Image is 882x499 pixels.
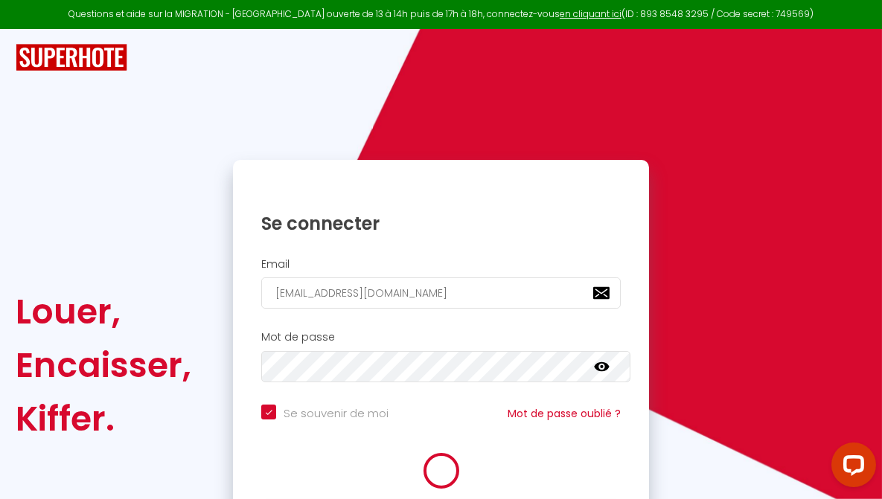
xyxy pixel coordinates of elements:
[261,212,621,235] h1: Se connecter
[560,7,621,20] a: en cliquant ici
[16,392,191,445] div: Kiffer.
[508,406,621,421] a: Mot de passe oublié ?
[819,437,882,499] iframe: LiveChat chat widget
[16,285,191,338] div: Louer,
[261,258,621,271] h2: Email
[16,338,191,392] div: Encaisser,
[261,277,621,309] input: Ton Email
[16,44,127,71] img: SuperHote logo
[261,331,621,344] h2: Mot de passe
